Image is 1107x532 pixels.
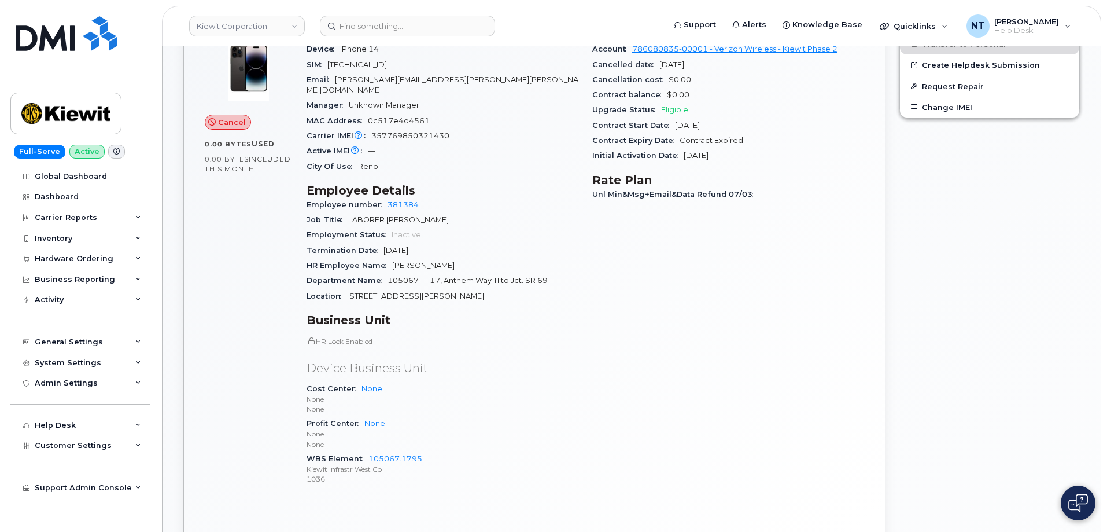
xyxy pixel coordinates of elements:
a: Alerts [724,13,774,36]
span: Upgrade Status [592,105,661,114]
span: Reno [358,162,378,171]
div: Nicholas Taylor [958,14,1079,38]
span: [PERSON_NAME][EMAIL_ADDRESS][PERSON_NAME][PERSON_NAME][DOMAIN_NAME] [307,75,578,94]
span: Eligible [661,105,688,114]
span: [DATE] [659,60,684,69]
span: Active IMEI [307,146,368,155]
span: Contract Expiry Date [592,136,680,145]
span: Alerts [742,19,766,31]
p: HR Lock Enabled [307,336,578,346]
span: Unl Min&Msg+Email&Data Refund 07/03 [592,190,759,199]
a: Create Helpdesk Submission [900,54,1079,75]
p: Kiewit Infrastr West Co [307,464,578,474]
a: None [361,384,382,393]
span: [TECHNICAL_ID] [327,60,387,69]
span: WBS Element [307,454,368,463]
span: City Of Use [307,162,358,171]
div: Quicklinks [872,14,956,38]
span: [DATE] [675,121,700,130]
button: Request Repair [900,76,1079,97]
p: None [307,439,578,449]
span: Contract Start Date [592,121,675,130]
span: 105067 - I-17, Anthem Way TI to Jct. SR 69 [388,276,548,285]
a: Knowledge Base [774,13,870,36]
span: [DATE] [383,246,408,255]
p: None [307,394,578,404]
span: Employment Status [307,230,392,239]
span: Contract balance [592,90,667,99]
span: 0c517e4d4561 [368,116,430,125]
span: Carrier IMEI [307,131,371,140]
span: Unknown Manager [349,101,419,109]
p: 1036 [307,474,578,484]
span: 357769850321430 [371,131,449,140]
span: Department Name [307,276,388,285]
input: Find something... [320,16,495,36]
span: [DATE] [684,151,709,160]
span: Contract Expired [680,136,743,145]
img: image20231002-3703462-njx0qo.jpeg [214,34,283,103]
span: Knowledge Base [792,19,862,31]
span: — [368,146,375,155]
span: 0.00 Bytes [205,140,252,148]
span: Manager [307,101,349,109]
a: Support [666,13,724,36]
span: Termination Date [307,246,383,255]
span: iPhone 14 [340,45,379,53]
span: $0.00 [667,90,689,99]
span: NT [971,19,985,33]
p: Device Business Unit [307,360,578,377]
span: Cancel [218,117,246,128]
h3: Employee Details [307,184,578,197]
a: Kiewit Corporation [189,16,305,36]
span: Account [592,45,632,53]
img: Open chat [1068,494,1088,512]
span: Quicklinks [894,21,936,31]
span: Cancelled date [592,60,659,69]
span: Device [307,45,340,53]
p: None [307,404,578,414]
a: 105067.1795 [368,454,422,463]
span: SIM [307,60,327,69]
span: LABORER [PERSON_NAME] [348,215,449,224]
span: Cost Center [307,384,361,393]
span: Location [307,292,347,300]
span: MAC Address [307,116,368,125]
span: 0.00 Bytes [205,155,249,163]
span: Cancellation cost [592,75,669,84]
span: Job Title [307,215,348,224]
a: 381384 [388,200,419,209]
span: Employee number [307,200,388,209]
span: Profit Center [307,419,364,428]
span: Support [684,19,716,31]
span: Email [307,75,335,84]
button: Change IMEI [900,97,1079,118]
a: 786080835-00001 - Verizon Wireless - Kiewit Phase 2 [632,45,837,53]
span: used [252,140,275,148]
span: [STREET_ADDRESS][PERSON_NAME] [347,292,484,300]
span: [PERSON_NAME] [392,261,455,270]
span: $0.00 [669,75,691,84]
span: Initial Activation Date [592,151,684,160]
p: None [307,429,578,439]
span: Help Desk [994,26,1059,35]
h3: Business Unit [307,313,578,327]
a: None [364,419,385,428]
span: Inactive [392,230,421,239]
span: [PERSON_NAME] [994,17,1059,26]
h3: Rate Plan [592,173,864,187]
span: HR Employee Name [307,261,392,270]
